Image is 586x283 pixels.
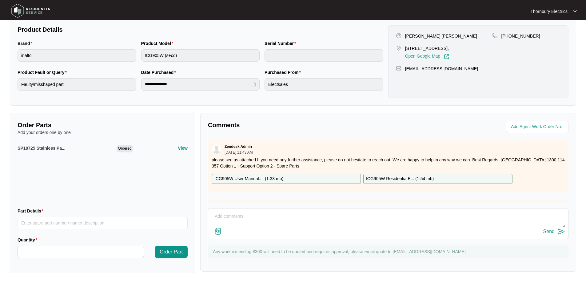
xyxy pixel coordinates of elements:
button: Order Part [155,246,188,258]
span: Order Part [160,248,183,256]
input: Product Fault or Query [18,78,136,91]
p: [EMAIL_ADDRESS][DOMAIN_NAME] [405,66,478,72]
label: Quantity [18,237,40,243]
img: dropdown arrow [573,10,577,13]
input: Date Purchased [145,81,251,87]
input: Serial Number [265,49,383,62]
img: map-pin [492,33,498,38]
input: Quantity [18,246,144,258]
p: Product Details [18,25,383,34]
p: please see as attached If you need any further assistance, please do not hesitate to reach out. W... [212,157,565,169]
a: Open Google Map [405,54,449,59]
p: Zendesk Admin [225,144,252,149]
input: Add Agent Work Order No. [511,123,565,131]
p: Any work exceeding $300 will need to be quoted and requires approval, please email quote to [EMAI... [213,249,565,255]
label: Part Details [18,208,46,214]
img: map-pin [396,66,401,71]
p: Comments [208,121,384,129]
span: SP18725 Stainless Pa... [18,146,66,151]
label: Date Purchased [141,69,178,75]
img: user.svg [212,144,221,154]
img: Link-External [444,54,449,59]
input: Part Details [18,217,188,229]
img: file-attachment-doc.svg [214,228,222,235]
img: map-pin [396,45,401,51]
label: Product Model [141,40,176,46]
input: Brand [18,49,136,62]
button: Send [543,228,565,236]
p: Order Parts [18,121,188,129]
input: Product Model [141,49,260,62]
label: Product Fault or Query [18,69,69,75]
p: View [178,145,188,151]
input: Purchased From [265,78,383,91]
label: Brand [18,40,35,46]
div: Send [543,229,555,234]
img: user-pin [396,33,401,38]
img: residentia service logo [9,2,52,20]
p: ICG905W User Manual.... ( 1.33 mb ) [214,176,283,182]
p: [PHONE_NUMBER] [501,33,540,39]
label: Purchased From [265,69,303,75]
label: Serial Number [265,40,298,46]
p: [STREET_ADDRESS], [405,45,449,51]
img: send-icon.svg [558,228,565,235]
p: [DATE] 11:43 AM [225,151,253,154]
p: Add your orders one by one [18,129,188,135]
p: ICG905W Residentia E... ( 1.54 mb ) [366,176,434,182]
span: Ordered [117,145,133,152]
p: Thornbury Electrics [530,8,568,14]
p: [PERSON_NAME] [PERSON_NAME] [405,33,477,39]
